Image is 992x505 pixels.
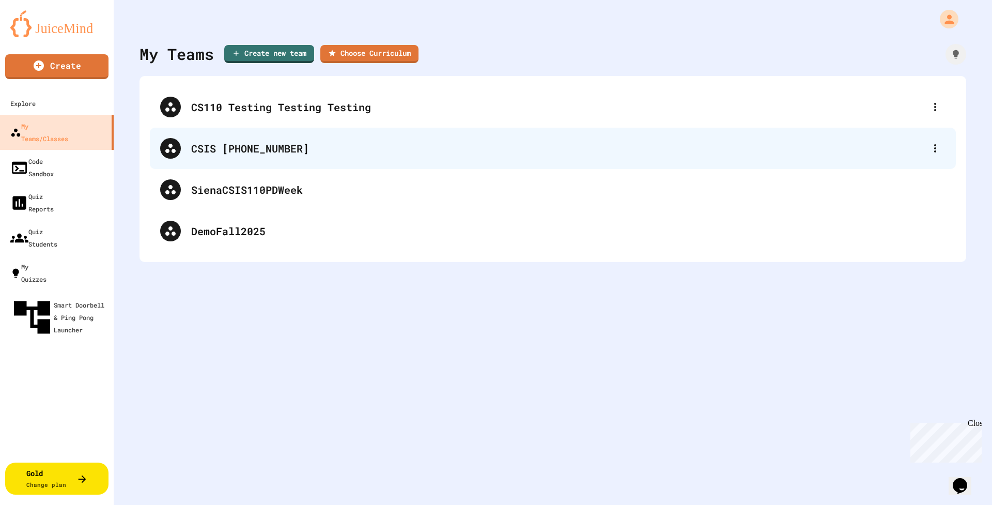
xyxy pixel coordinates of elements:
[10,190,54,215] div: Quiz Reports
[191,99,925,115] div: CS110 Testing Testing Testing
[4,4,71,66] div: Chat with us now!Close
[10,10,103,37] img: logo-orange.svg
[150,86,956,128] div: CS110 Testing Testing Testing
[26,481,66,488] span: Change plan
[10,225,57,250] div: Quiz Students
[10,155,54,180] div: Code Sandbox
[10,97,36,110] div: Explore
[10,120,68,145] div: My Teams/Classes
[946,44,966,65] div: How it works
[929,7,961,31] div: My Account
[5,54,109,79] a: Create
[5,463,109,495] button: GoldChange plan
[150,169,956,210] div: SienaCSIS110PDWeek
[191,223,946,239] div: DemoFall2025
[150,128,956,169] div: CSIS [PHONE_NUMBER]
[320,45,419,63] a: Choose Curriculum
[949,464,982,495] iframe: chat widget
[906,419,982,463] iframe: chat widget
[224,45,314,63] a: Create new team
[10,296,110,339] div: Smart Doorbell & Ping Pong Launcher
[26,468,66,489] div: Gold
[191,141,925,156] div: CSIS [PHONE_NUMBER]
[10,261,47,285] div: My Quizzes
[191,182,946,197] div: SienaCSIS110PDWeek
[150,210,956,252] div: DemoFall2025
[139,42,214,66] div: My Teams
